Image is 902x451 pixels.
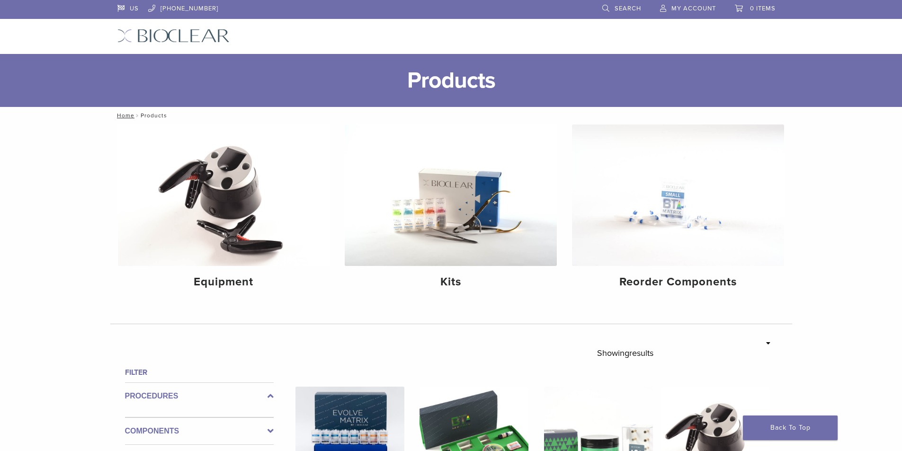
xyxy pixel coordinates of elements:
label: Components [125,425,274,437]
img: Kits [345,124,557,266]
a: Home [114,112,134,119]
span: 0 items [750,5,776,12]
h4: Filter [125,367,274,378]
a: Kits [345,124,557,297]
a: Reorder Components [572,124,784,297]
span: My Account [671,5,716,12]
nav: Products [110,107,792,124]
span: / [134,113,141,118]
h4: Equipment [125,274,322,291]
img: Reorder Components [572,124,784,266]
img: Equipment [118,124,330,266]
span: Search [615,5,641,12]
p: Showing results [597,343,653,363]
a: Back To Top [743,416,838,440]
img: Bioclear [117,29,230,43]
label: Procedures [125,390,274,402]
h4: Reorder Components [580,274,777,291]
h4: Kits [352,274,549,291]
a: Equipment [118,124,330,297]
